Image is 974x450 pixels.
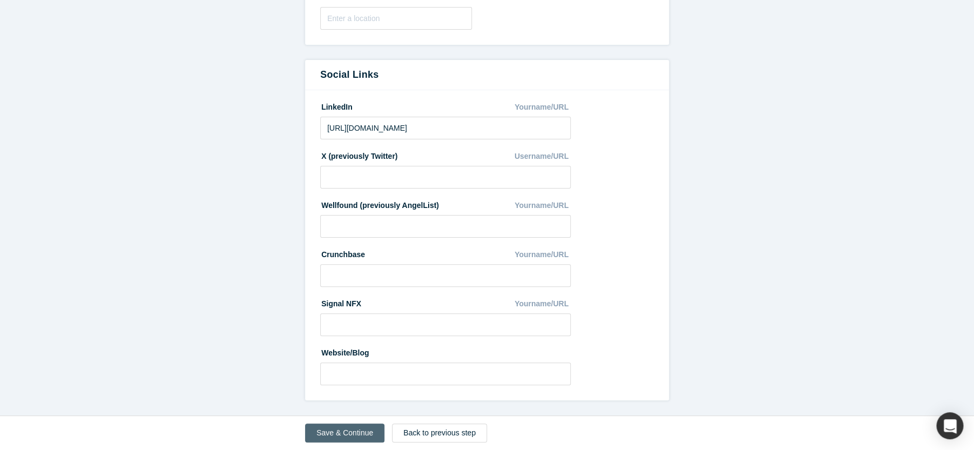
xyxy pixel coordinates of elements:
button: Save & Continue [305,424,384,442]
label: Signal NFX [320,294,361,310]
div: Username/URL [515,147,571,166]
h3: Social Links [320,68,654,82]
input: Enter a location [320,7,472,30]
label: Crunchbase [320,245,365,260]
label: Wellfound (previously AngelList) [320,196,439,211]
div: Yourname/URL [515,294,571,313]
label: X (previously Twitter) [320,147,397,162]
div: Yourname/URL [515,98,571,117]
a: Back to previous step [392,424,487,442]
div: Yourname/URL [515,245,571,264]
label: Website/Blog [320,344,369,359]
label: LinkedIn [320,98,353,113]
div: Yourname/URL [515,196,571,215]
